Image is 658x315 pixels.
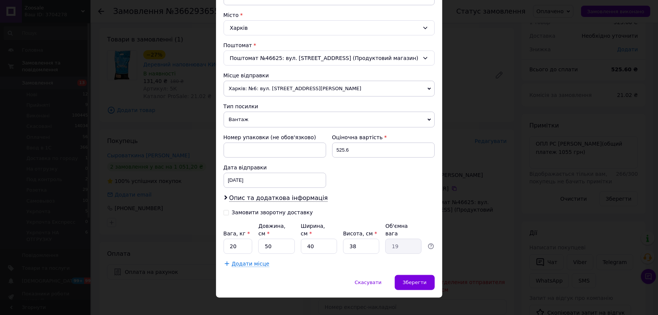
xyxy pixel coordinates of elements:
[224,20,435,35] div: Харків
[355,280,382,285] span: Скасувати
[258,223,285,237] label: Довжина, см
[224,103,258,109] span: Тип посилки
[224,134,326,141] div: Номер упаковки (не обов'язково)
[343,230,377,237] label: Висота, см
[224,11,435,19] div: Місто
[224,164,326,171] div: Дата відправки
[224,112,435,128] span: Вантаж
[224,51,435,66] div: Поштомат №46625: вул. [STREET_ADDRESS] (Продуктовий магазин)
[232,261,270,267] span: Додати місце
[301,223,325,237] label: Ширина, см
[224,230,250,237] label: Вага, кг
[232,209,313,216] div: Замовити зворотну доставку
[332,134,435,141] div: Оціночна вартість
[224,41,435,49] div: Поштомат
[385,222,422,237] div: Об'ємна вага
[229,194,328,202] span: Опис та додаткова інформація
[224,72,269,78] span: Місце відправки
[403,280,426,285] span: Зберегти
[224,81,435,97] span: Харків: №6: вул. [STREET_ADDRESS][PERSON_NAME]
